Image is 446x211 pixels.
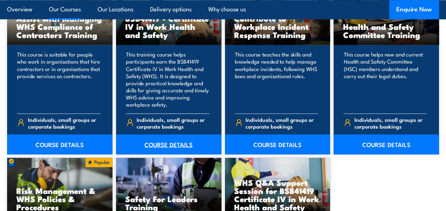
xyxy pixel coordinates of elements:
h3: Health and Safety Committee Training [343,22,430,39]
span: Individuals, small groups or corporate bookings [28,116,100,129]
h3: Assist with Managing WHS Compliance of Contractors Training [16,14,103,39]
h3: Safety For Leaders Training [125,194,212,211]
a: COURSE DETAILS [116,134,221,154]
h3: Contribute to Workplace Incident Response Training [234,14,321,39]
span: Individuals, small groups or corporate bookings [246,116,318,129]
h3: Risk Management & WHS Policies & Procedures [16,186,103,211]
a: COURSE DETAILS [7,134,112,154]
h3: WHS Q&A Support Session for BSB41419 Certificate IV in Work Health and Safety [234,178,321,211]
p: This training course helps participants earn the BSB41419 Certificate IV in Work Health and Safet... [126,51,209,108]
a: COURSE DETAILS [225,134,330,154]
a: COURSE DETAILS [334,134,439,154]
p: This course teaches the skills and knowledge needed to help manage workplace incidents, following... [235,51,318,108]
p: This course helps new and current Health and Safety Committee (HSC) members understand and carry ... [343,51,427,108]
span: Individuals, small groups or corporate bookings [354,116,427,129]
h3: BSB41419 - Certificate IV in Work Health and Safety [125,14,212,39]
span: Individuals, small groups or corporate bookings [137,116,209,129]
p: This course is suitable for people who work in organisations that hire contractors or in organisa... [17,51,100,108]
